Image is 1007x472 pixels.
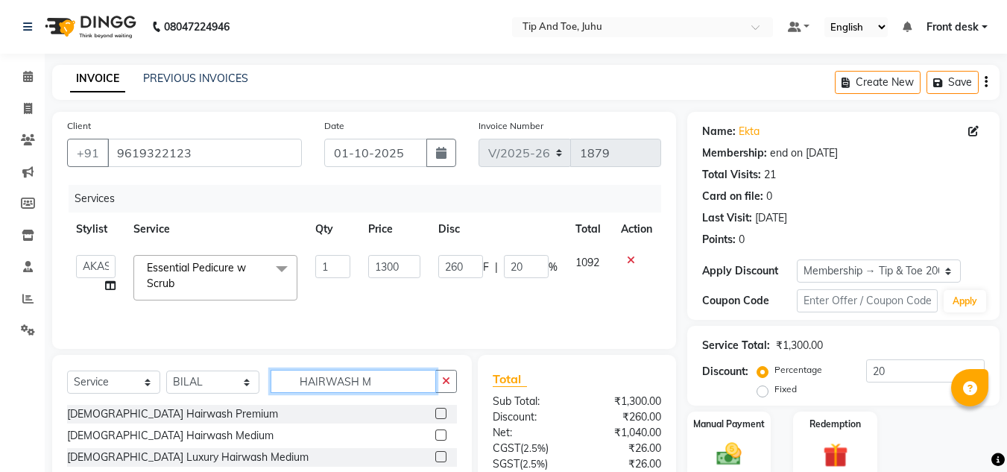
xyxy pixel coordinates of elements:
[271,370,436,393] input: Search or Scan
[774,363,822,377] label: Percentage
[493,457,520,471] span: SGST
[702,124,736,139] div: Name:
[67,119,91,133] label: Client
[164,6,230,48] b: 08047224946
[549,259,558,275] span: %
[483,259,489,275] span: F
[70,66,125,92] a: INVOICE
[147,261,246,290] span: Essential Pedicure w Scrub
[482,441,577,456] div: ( )
[67,406,278,422] div: [DEMOGRAPHIC_DATA] Hairwash Premium
[429,213,566,246] th: Disc
[809,418,861,431] label: Redemption
[359,213,429,246] th: Price
[702,189,763,204] div: Card on file:
[702,338,770,353] div: Service Total:
[577,441,672,456] div: ₹26.00
[739,124,760,139] a: Ekta
[482,425,577,441] div: Net:
[702,293,796,309] div: Coupon Code
[944,290,986,312] button: Apply
[702,263,796,279] div: Apply Discount
[493,441,520,455] span: CGST
[523,458,545,470] span: 2.5%
[479,119,543,133] label: Invoice Number
[38,6,140,48] img: logo
[107,139,302,167] input: Search by Name/Mobile/Email/Code
[67,213,124,246] th: Stylist
[482,409,577,425] div: Discount:
[739,232,745,248] div: 0
[482,456,577,472] div: ( )
[174,277,181,290] a: x
[926,19,979,35] span: Front desk
[523,442,546,454] span: 2.5%
[702,364,748,380] div: Discount:
[709,440,749,468] img: _cash.svg
[493,371,527,387] span: Total
[577,394,672,409] div: ₹1,300.00
[764,167,776,183] div: 21
[67,428,274,444] div: [DEMOGRAPHIC_DATA] Hairwash Medium
[766,189,772,204] div: 0
[566,213,612,246] th: Total
[67,450,309,465] div: [DEMOGRAPHIC_DATA] Luxury Hairwash Medium
[495,259,498,275] span: |
[926,71,979,94] button: Save
[774,383,797,396] label: Fixed
[835,71,921,94] button: Create New
[770,145,838,161] div: end on [DATE]
[702,210,752,226] div: Last Visit:
[577,425,672,441] div: ₹1,040.00
[577,456,672,472] div: ₹26.00
[815,440,856,471] img: _gift.svg
[702,232,736,248] div: Points:
[693,418,765,431] label: Manual Payment
[702,145,767,161] div: Membership:
[797,289,938,312] input: Enter Offer / Coupon Code
[575,256,599,269] span: 1092
[124,213,306,246] th: Service
[776,338,823,353] div: ₹1,300.00
[306,213,360,246] th: Qty
[612,213,661,246] th: Action
[324,119,344,133] label: Date
[67,139,109,167] button: +91
[69,185,672,213] div: Services
[143,72,248,85] a: PREVIOUS INVOICES
[482,394,577,409] div: Sub Total:
[577,409,672,425] div: ₹260.00
[755,210,787,226] div: [DATE]
[702,167,761,183] div: Total Visits:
